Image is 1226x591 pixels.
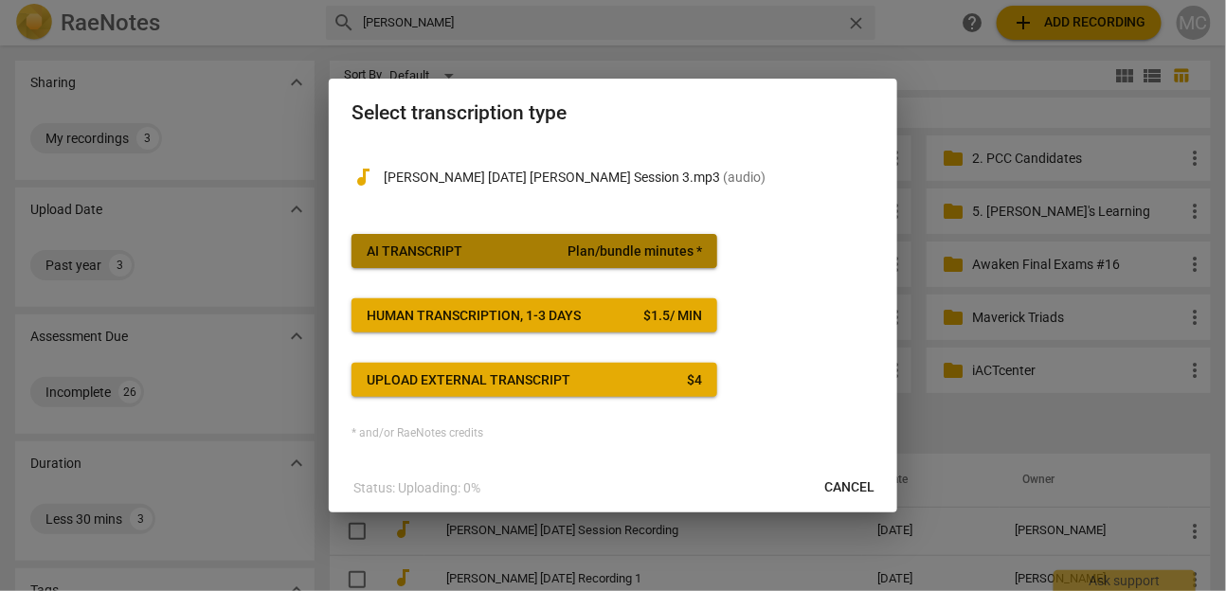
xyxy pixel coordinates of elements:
[367,307,581,326] div: Human transcription, 1-3 days
[384,168,874,188] p: John Broady 2025-08-11 Broady Session 3.mp3(audio)
[352,166,374,188] span: audiotrack
[352,363,717,397] button: Upload external transcript$4
[824,478,874,497] span: Cancel
[367,242,462,261] div: AI Transcript
[352,101,874,125] h2: Select transcription type
[352,298,717,332] button: Human transcription, 1-3 days$1.5/ min
[367,371,570,390] div: Upload external transcript
[643,307,702,326] div: $ 1.5 / min
[352,427,874,440] div: * and/or RaeNotes credits
[353,478,480,498] p: Status: Uploading: 0%
[352,234,717,268] button: AI TranscriptPlan/bundle minutes *
[809,471,890,505] button: Cancel
[723,170,766,185] span: ( audio )
[687,371,702,390] div: $ 4
[568,242,702,261] span: Plan/bundle minutes *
